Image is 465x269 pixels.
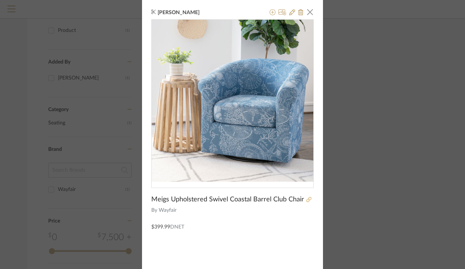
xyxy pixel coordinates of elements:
span: [PERSON_NAME] [158,9,211,16]
span: $399.99 [151,224,170,230]
button: Close [303,4,317,19]
span: Wayfair [159,207,314,214]
span: DNET [170,224,184,230]
span: Meigs Upholstered Swivel Coastal Barrel Club Chair [151,195,304,204]
img: 822c4fb0-bce3-4311-938a-a8425fb08af6_436x436.jpg [152,20,313,182]
div: 0 [152,20,313,182]
span: By [151,207,157,214]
